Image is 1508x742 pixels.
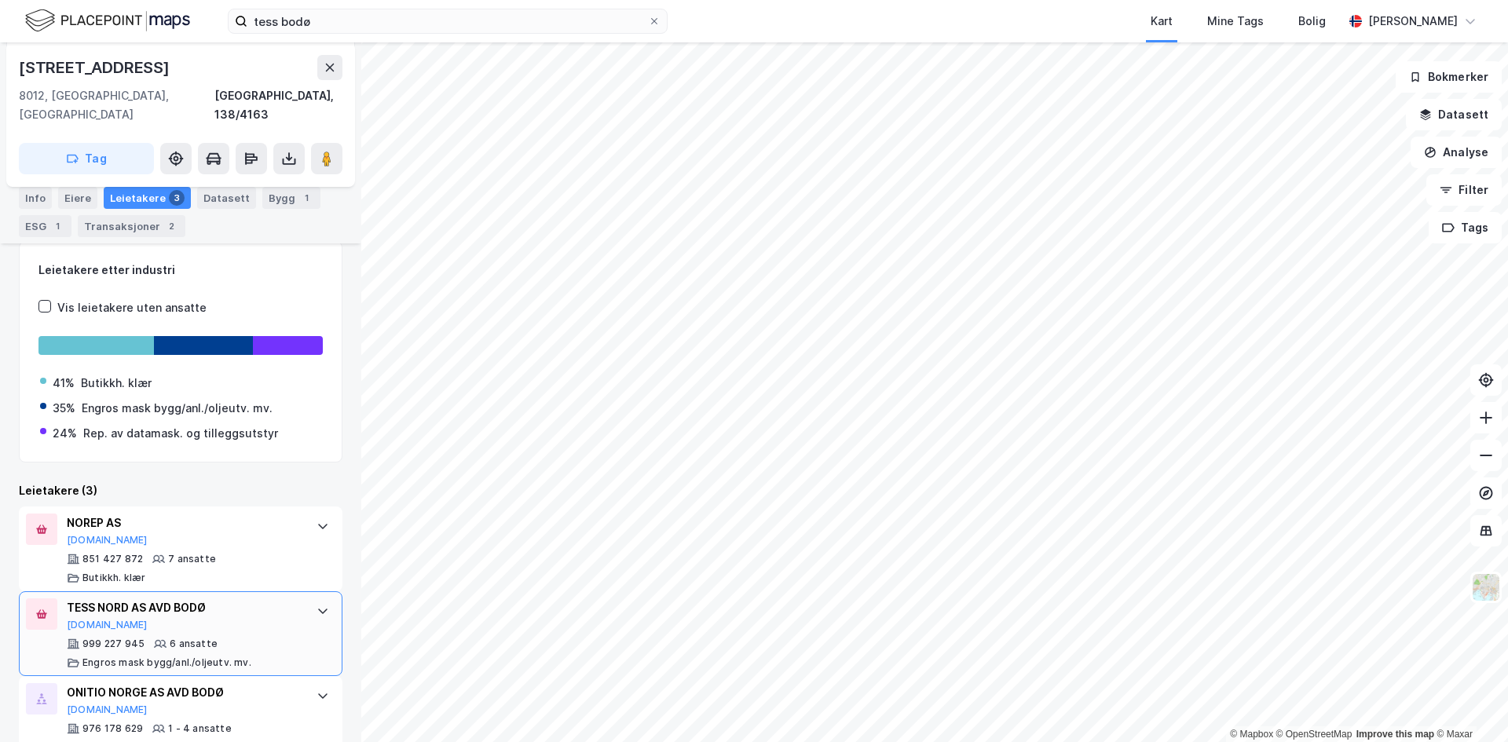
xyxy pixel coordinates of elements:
[1429,212,1502,243] button: Tags
[1471,572,1501,602] img: Z
[67,704,148,716] button: [DOMAIN_NAME]
[19,481,342,500] div: Leietakere (3)
[53,374,75,393] div: 41%
[1356,729,1434,740] a: Improve this map
[1429,667,1508,742] iframe: Chat Widget
[1429,667,1508,742] div: Kontrollprogram for chat
[214,86,342,124] div: [GEOGRAPHIC_DATA], 138/4163
[83,424,278,443] div: Rep. av datamask. og tilleggsutstyr
[49,218,65,234] div: 1
[25,7,190,35] img: logo.f888ab2527a4732fd821a326f86c7f29.svg
[82,399,273,418] div: Engros mask bygg/anl./oljeutv. mv.
[19,143,154,174] button: Tag
[170,638,218,650] div: 6 ansatte
[247,9,648,33] input: Søk på adresse, matrikkel, gårdeiere, leietakere eller personer
[82,656,251,669] div: Engros mask bygg/anl./oljeutv. mv.
[82,553,143,565] div: 851 427 872
[67,619,148,631] button: [DOMAIN_NAME]
[19,55,173,80] div: [STREET_ADDRESS]
[19,215,71,237] div: ESG
[168,553,216,565] div: 7 ansatte
[1411,137,1502,168] button: Analyse
[1230,729,1273,740] a: Mapbox
[1396,61,1502,93] button: Bokmerker
[67,683,301,702] div: ONITIO NORGE AS AVD BODØ
[1368,12,1458,31] div: [PERSON_NAME]
[104,187,191,209] div: Leietakere
[298,190,314,206] div: 1
[38,261,323,280] div: Leietakere etter industri
[1406,99,1502,130] button: Datasett
[1276,729,1352,740] a: OpenStreetMap
[19,86,214,124] div: 8012, [GEOGRAPHIC_DATA], [GEOGRAPHIC_DATA]
[78,215,185,237] div: Transaksjoner
[57,298,207,317] div: Vis leietakere uten ansatte
[1298,12,1326,31] div: Bolig
[168,722,232,735] div: 1 - 4 ansatte
[197,187,256,209] div: Datasett
[262,187,320,209] div: Bygg
[67,598,301,617] div: TESS NORD AS AVD BODØ
[53,399,75,418] div: 35%
[1207,12,1264,31] div: Mine Tags
[163,218,179,234] div: 2
[1426,174,1502,206] button: Filter
[82,722,143,735] div: 976 178 629
[82,638,145,650] div: 999 227 945
[67,514,301,532] div: NOREP AS
[169,190,185,206] div: 3
[19,187,52,209] div: Info
[81,374,152,393] div: Butikkh. klær
[67,534,148,546] button: [DOMAIN_NAME]
[82,572,146,584] div: Butikkh. klær
[1151,12,1173,31] div: Kart
[58,187,97,209] div: Eiere
[53,424,77,443] div: 24%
